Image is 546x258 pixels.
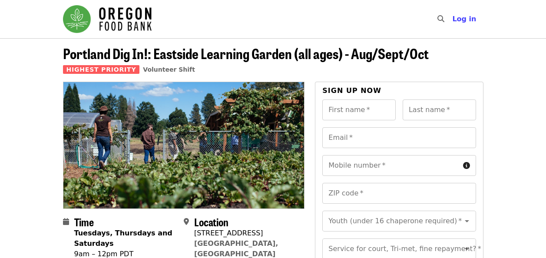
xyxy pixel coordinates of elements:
[74,214,94,229] span: Time
[74,229,172,248] strong: Tuesdays, Thursdays and Saturdays
[450,9,457,30] input: Search
[461,215,473,227] button: Open
[322,99,396,120] input: First name
[194,228,298,238] div: [STREET_ADDRESS]
[463,162,470,170] i: circle-info icon
[184,218,189,226] i: map-marker-alt icon
[63,82,304,208] img: Portland Dig In!: Eastside Learning Garden (all ages) - Aug/Sept/Oct organized by Oregon Food Bank
[452,15,476,23] span: Log in
[445,10,483,28] button: Log in
[322,155,459,176] input: Mobile number
[461,243,473,255] button: Open
[143,66,195,73] a: Volunteer Shift
[437,15,444,23] i: search icon
[322,183,476,204] input: ZIP code
[63,43,429,63] span: Portland Dig In!: Eastside Learning Garden (all ages) - Aug/Sept/Oct
[322,127,476,148] input: Email
[194,214,228,229] span: Location
[63,65,140,74] span: Highest Priority
[403,99,476,120] input: Last name
[322,86,381,95] span: Sign up now
[63,218,69,226] i: calendar icon
[63,5,152,33] img: Oregon Food Bank - Home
